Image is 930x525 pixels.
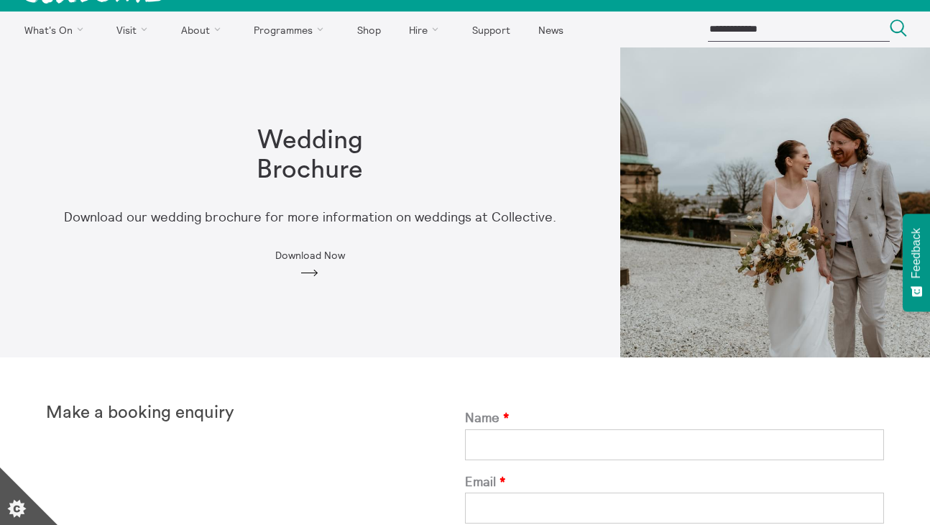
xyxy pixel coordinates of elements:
span: Feedback [910,228,923,278]
p: Download our wedding brochure for more information on weddings at Collective. [64,210,556,225]
a: What's On [11,12,101,47]
a: Shop [344,12,393,47]
label: Email [465,475,884,490]
strong: Make a booking enquiry [46,404,234,421]
span: Download Now [275,250,345,261]
a: Support [459,12,522,47]
h1: Wedding Brochure [218,126,402,186]
a: Hire [397,12,457,47]
label: Name [465,411,884,426]
button: Feedback - Show survey [903,214,930,311]
a: Visit [104,12,166,47]
a: About [168,12,239,47]
img: Modern art shoot Claire Fleck 10 [620,47,930,357]
a: Programmes [241,12,342,47]
a: News [525,12,576,47]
